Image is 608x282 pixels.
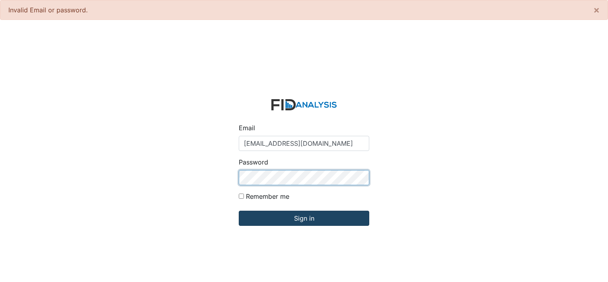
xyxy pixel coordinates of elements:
[593,4,600,16] span: ×
[239,123,255,133] label: Email
[246,192,289,201] label: Remember me
[585,0,608,20] button: ×
[271,99,337,111] img: logo-2fc8c6e3336f68795322cb6e9a2b9007179b544421de10c17bdaae8622450297.svg
[239,157,268,167] label: Password
[239,211,369,226] input: Sign in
